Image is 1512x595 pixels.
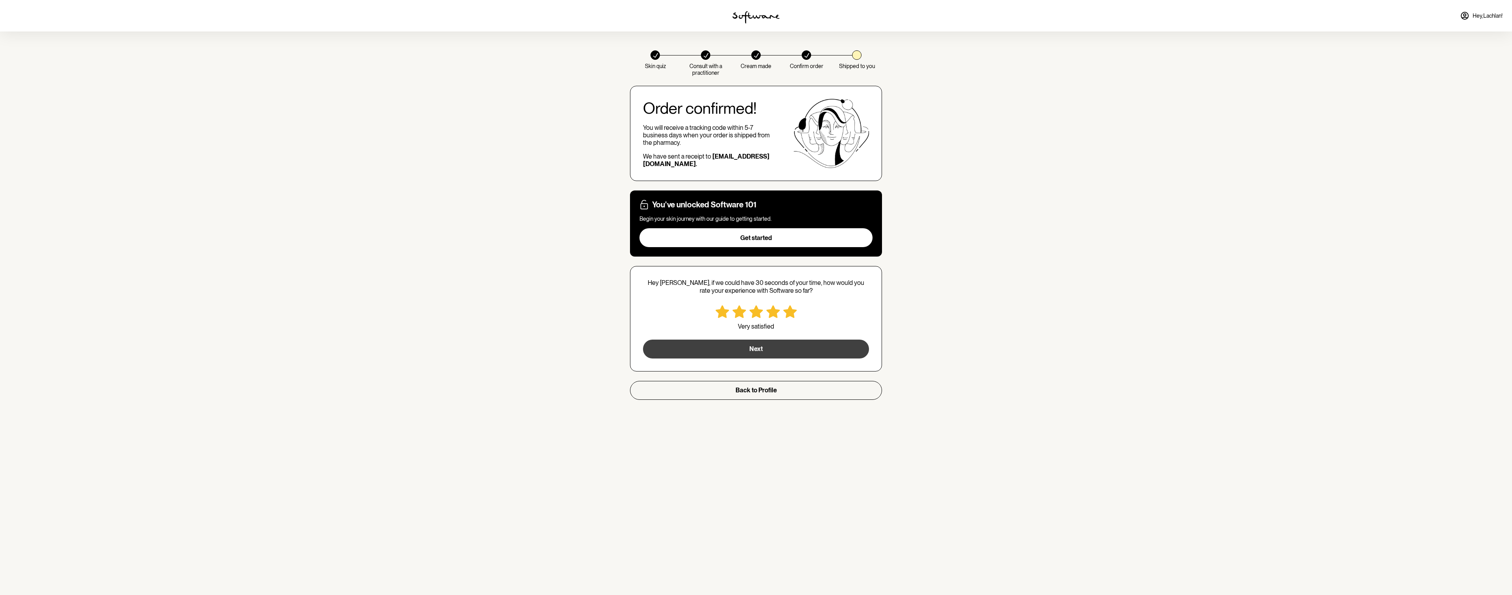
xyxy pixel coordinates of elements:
h2: Order confirmed! [643,99,778,118]
a: Hey,Lachlan! [1455,6,1507,25]
p: Cream made [741,63,771,70]
button: Next [643,340,869,358]
button: Very satisfied [782,304,799,320]
p: You will receive a tracking code within 5-7 business days when your order is shipped from the pha... [643,124,778,147]
p: Skin quiz [645,63,666,70]
p: Begin your skin journey with our guide to getting started. [639,216,873,222]
img: Software graphic [793,99,869,168]
p: Confirm order [790,63,823,70]
button: Get started [639,228,873,247]
span: Hey, Lachlan ! [1473,13,1503,19]
strong: [EMAIL_ADDRESS][DOMAIN_NAME] . [643,153,769,168]
p: We have sent a receipt to [643,153,778,168]
span: Get started [740,234,772,242]
button: Neutral [748,304,765,320]
p: Hey [PERSON_NAME], if we could have 30 seconds of your time, how would you rate your experience w... [643,279,869,294]
p: Shipped to you [839,63,875,70]
p: Consult with a practitioner [680,63,731,76]
h5: You've unlocked Software 101 [652,200,756,209]
button: Unsatisfied [731,304,748,320]
span: Back to Profile [736,386,777,394]
button: Very unsatisfied [714,304,731,320]
button: Back to Profile [630,381,882,400]
img: software logo [732,11,780,24]
p: Very satisfied [714,323,799,330]
button: Satisfied [765,304,782,320]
